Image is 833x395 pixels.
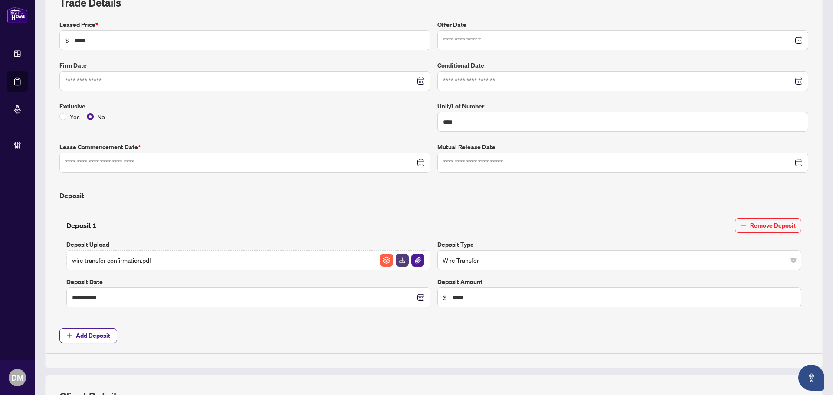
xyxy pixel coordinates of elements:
[66,277,430,287] label: Deposit Date
[411,253,425,267] button: File Attachement
[750,219,796,232] span: Remove Deposit
[66,220,97,231] h4: Deposit 1
[735,218,801,233] button: Remove Deposit
[59,20,430,29] label: Leased Price
[791,258,796,263] span: close-circle
[437,142,808,152] label: Mutual Release Date
[741,222,747,229] span: minus
[66,333,72,339] span: plus
[380,253,394,267] button: File Archive
[395,253,409,267] button: File Download
[437,20,808,29] label: Offer Date
[66,250,430,270] span: wire transfer confirmation.pdfFile ArchiveFile DownloadFile Attachement
[437,61,808,70] label: Conditional Date
[411,254,424,267] img: File Attachement
[443,252,796,268] span: Wire Transfer
[380,254,393,267] img: File Archive
[66,240,430,249] label: Deposit Upload
[59,190,808,201] h4: Deposit
[65,36,69,45] span: $
[7,7,28,23] img: logo
[396,254,409,267] img: File Download
[11,372,23,384] span: DM
[59,328,117,343] button: Add Deposit
[798,365,824,391] button: Open asap
[72,255,151,265] span: wire transfer confirmation.pdf
[59,142,430,152] label: Lease Commencement Date
[59,61,430,70] label: Firm Date
[437,240,801,249] label: Deposit Type
[59,101,430,111] label: Exclusive
[76,329,110,343] span: Add Deposit
[66,112,83,121] span: Yes
[437,277,801,287] label: Deposit Amount
[443,293,447,302] span: $
[94,112,108,121] span: No
[437,101,808,111] label: Unit/Lot Number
